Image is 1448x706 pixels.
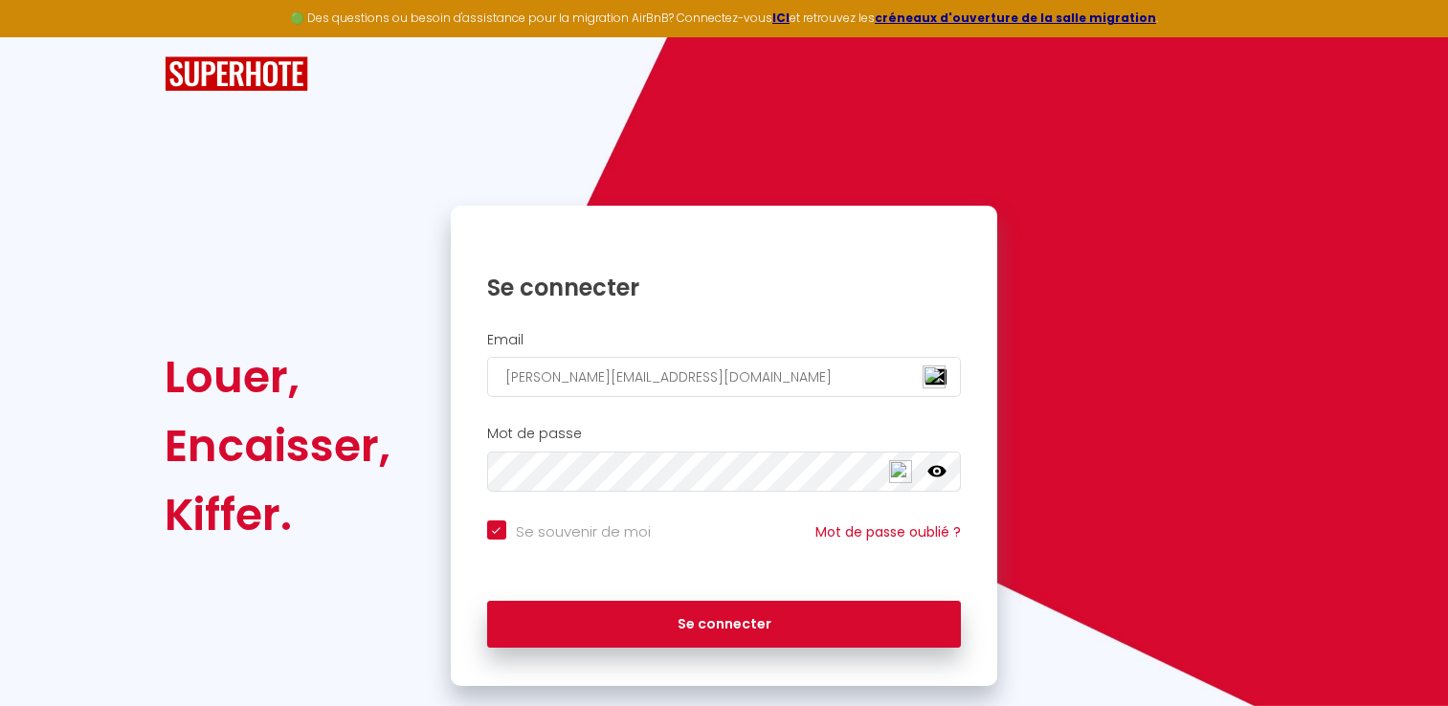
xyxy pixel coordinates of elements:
div: Kiffer. [165,480,390,549]
button: Se connecter [487,601,962,649]
img: npw-badge-icon-locked.svg [889,460,912,483]
div: Louer, [165,342,390,411]
h2: Mot de passe [487,426,962,442]
a: ICI [772,10,790,26]
h1: Se connecter [487,273,962,302]
a: créneaux d'ouverture de la salle migration [875,10,1156,26]
input: Ton Email [487,357,962,397]
img: SuperHote logo [165,56,308,92]
img: npw-badge-icon-locked.svg [923,365,946,388]
h2: Email [487,332,962,348]
div: Encaisser, [165,411,390,480]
